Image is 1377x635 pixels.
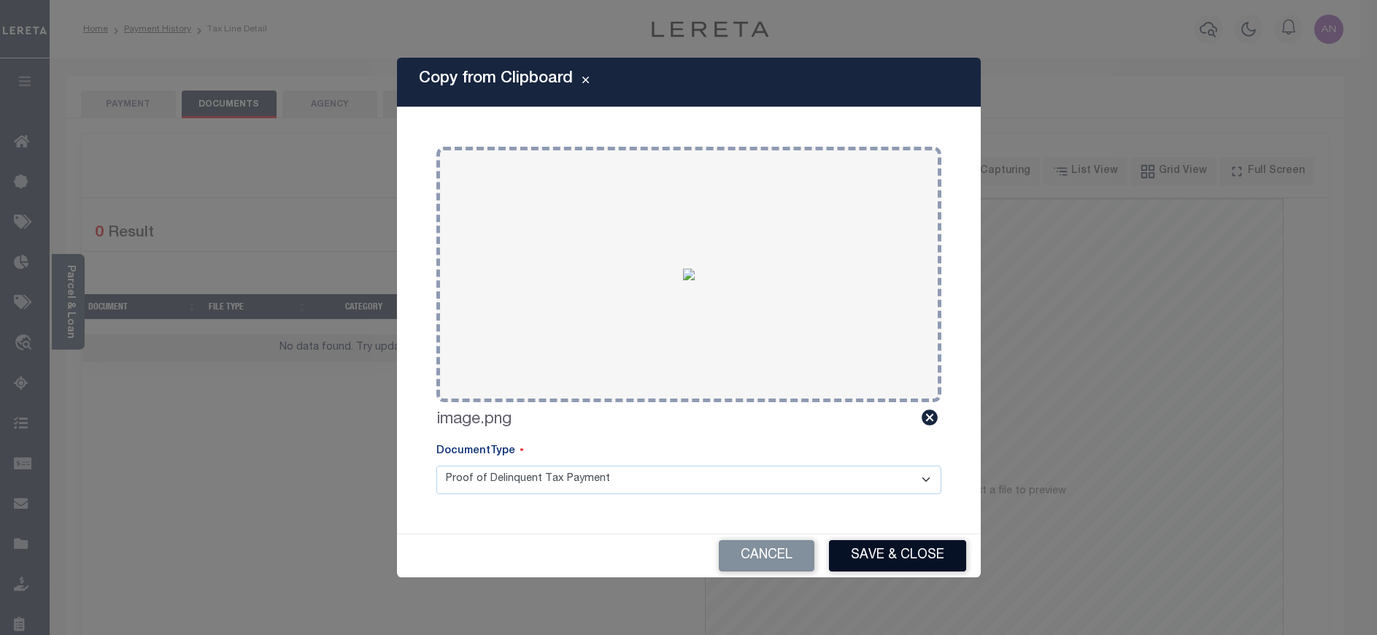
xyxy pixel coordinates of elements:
[419,69,573,88] h5: Copy from Clipboard
[436,444,524,460] label: DocumentType
[683,269,695,280] img: 038d9498-03f8-47ca-8ca4-96d8022f82c7
[573,74,598,91] button: Close
[436,408,512,432] label: image.png
[719,540,814,571] button: Cancel
[829,540,966,571] button: Save & Close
